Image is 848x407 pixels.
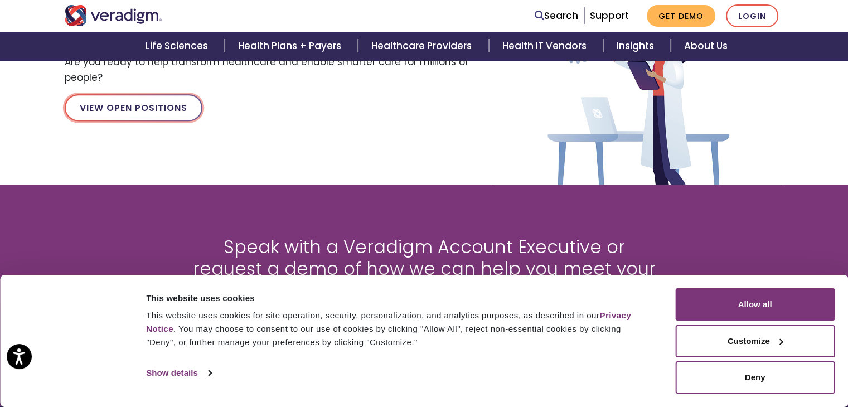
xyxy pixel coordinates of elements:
a: Life Sciences [132,32,225,60]
button: Allow all [675,288,835,321]
a: Show details [146,365,211,381]
div: This website uses cookies [146,292,650,305]
a: Search [535,8,578,23]
a: Health IT Vendors [489,32,603,60]
a: Support [590,9,629,22]
button: Customize [675,325,835,357]
img: Veradigm logo [65,5,162,26]
a: Get Demo [647,5,715,27]
a: Login [726,4,778,27]
button: Deny [675,361,835,394]
p: Are you ready to help transform healthcare and enable smarter care for millions of people? [65,55,477,85]
a: Healthcare Providers [358,32,488,60]
a: Health Plans + Payers [225,32,358,60]
div: This website uses cookies for site operation, security, personalization, and analytics purposes, ... [146,309,650,349]
h2: Speak with a Veradigm Account Executive or request a demo of how we can help you meet your goals. [187,236,661,301]
a: View Open Positions [65,94,202,121]
a: About Us [671,32,741,60]
a: Insights [603,32,671,60]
